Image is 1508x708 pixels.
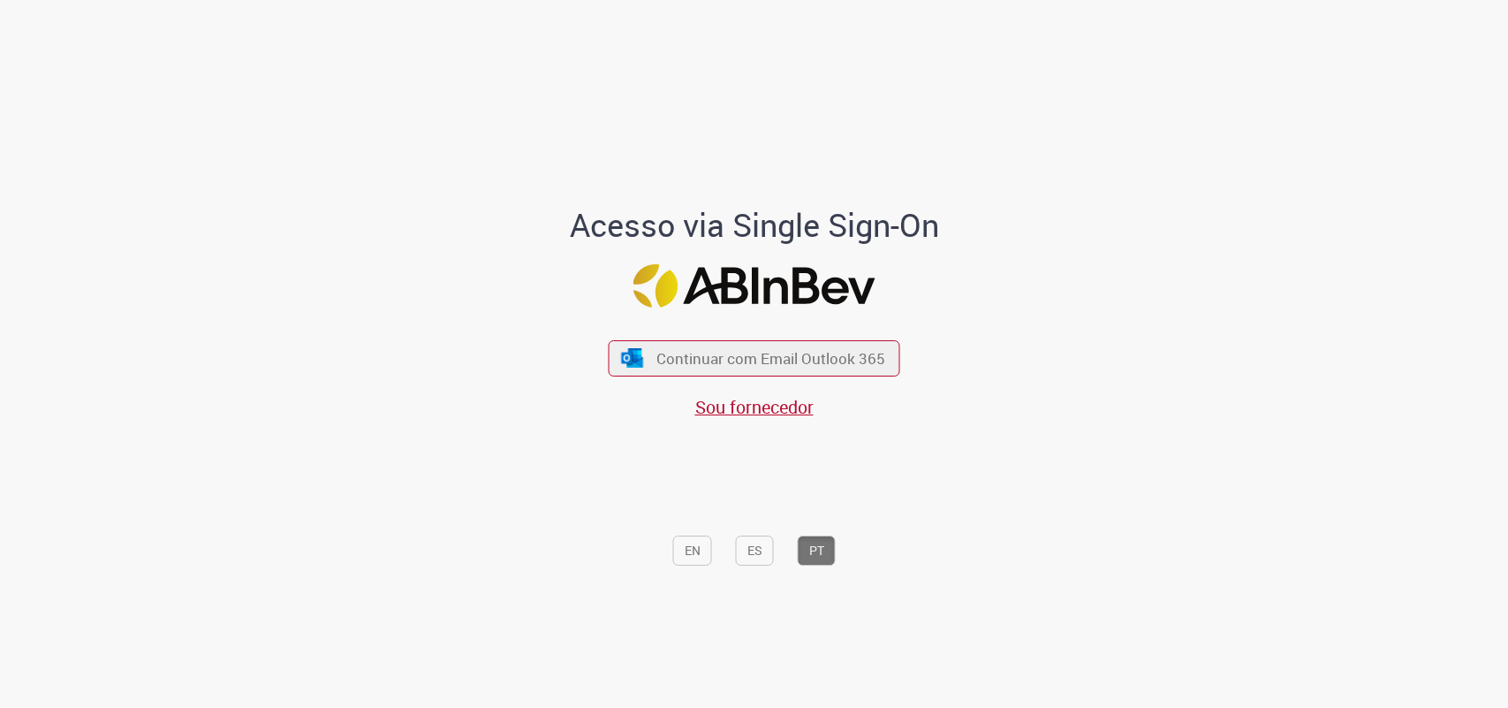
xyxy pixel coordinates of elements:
a: Sou fornecedor [695,395,814,419]
span: Continuar com Email Outlook 365 [656,348,885,369]
h1: Acesso via Single Sign-On [509,208,999,243]
img: Logo ABInBev [633,264,875,308]
button: ícone Azure/Microsoft 360 Continuar com Email Outlook 365 [609,340,900,377]
button: EN [673,536,712,566]
img: ícone Azure/Microsoft 360 [619,348,644,367]
button: ES [736,536,774,566]
button: PT [798,536,836,566]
